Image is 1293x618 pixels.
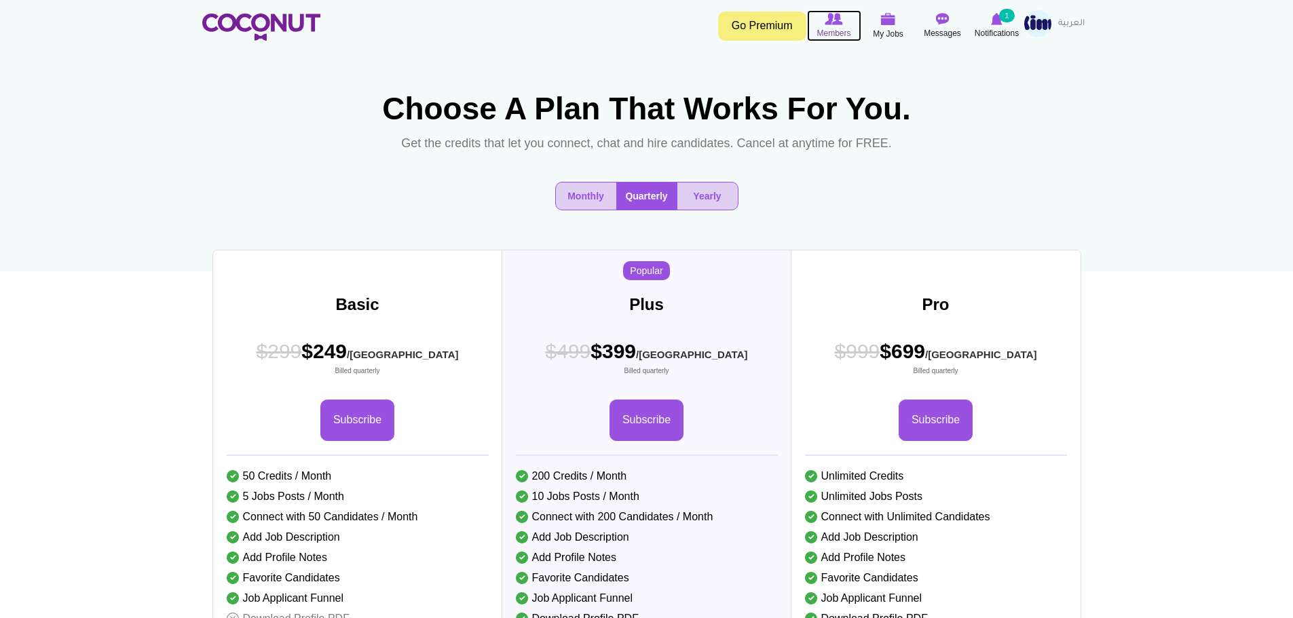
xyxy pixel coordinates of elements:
li: Add Profile Notes [805,547,1067,568]
span: $999 [835,340,880,362]
li: Favorite Candidates [227,568,489,588]
img: Browse Members [825,13,842,25]
li: Unlimited Jobs Posts [805,486,1067,507]
li: Add Profile Notes [227,547,489,568]
li: Connect with 200 Candidates / Month [516,507,778,527]
span: $299 [257,340,302,362]
img: My Jobs [881,13,896,25]
span: Messages [924,26,961,40]
small: Billed quarterly [257,366,459,376]
span: $249 [257,337,459,376]
a: Subscribe [899,400,973,441]
li: Add Job Description [227,527,489,547]
li: Job Applicant Funnel [516,588,778,609]
a: العربية [1051,10,1091,37]
h1: Choose A Plan That Works For You. [375,92,918,126]
li: Job Applicant Funnel [227,588,489,609]
small: 1 [999,9,1014,22]
li: Add Job Description [805,527,1067,547]
li: 10 Jobs Posts / Month [516,486,778,507]
button: Quarterly [616,182,677,210]
sub: /[GEOGRAPHIC_DATA] [347,349,458,360]
a: My Jobs My Jobs [861,10,916,42]
li: Add Job Description [516,527,778,547]
small: Billed quarterly [546,366,748,376]
sub: /[GEOGRAPHIC_DATA] [925,349,1036,360]
p: Get the credits that let you connect, chat and hire candidates. Cancel at anytime for FREE. [396,133,897,155]
sub: /[GEOGRAPHIC_DATA] [636,349,747,360]
button: Yearly [677,182,738,210]
h3: Basic [213,296,502,313]
li: Unlimited Credits [805,466,1067,486]
button: Monthly [556,182,616,210]
a: Notifications Notifications 1 [970,10,1024,41]
li: Add Profile Notes [516,547,778,568]
li: Job Applicant Funnel [805,588,1067,609]
span: $699 [835,337,1037,376]
span: $399 [546,337,748,376]
span: Popular [623,261,669,280]
li: 50 Credits / Month [227,466,489,486]
h3: Plus [502,296,791,313]
a: Subscribe [320,400,394,441]
a: Messages Messages [916,10,970,41]
a: Subscribe [610,400,683,441]
a: Browse Members Members [807,10,861,41]
span: Members [817,26,850,40]
img: Home [202,14,320,41]
span: Notifications [975,26,1019,40]
img: Messages [936,13,950,25]
small: Billed quarterly [835,366,1037,376]
h3: Pro [791,296,1081,313]
li: 200 Credits / Month [516,466,778,486]
a: Go Premium [718,12,806,41]
li: Favorite Candidates [516,568,778,588]
li: Favorite Candidates [805,568,1067,588]
li: Connect with Unlimited Candidates [805,507,1067,527]
span: $499 [546,340,591,362]
img: Notifications [991,13,1002,25]
li: 5 Jobs Posts / Month [227,486,489,507]
span: My Jobs [873,27,903,41]
li: Connect with 50 Candidates / Month [227,507,489,527]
